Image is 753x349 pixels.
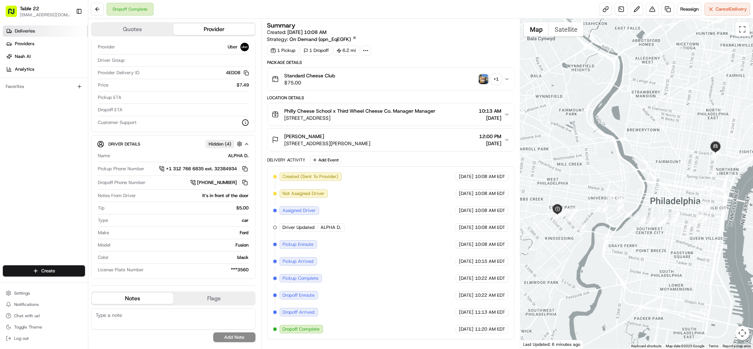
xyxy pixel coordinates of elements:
[98,217,108,224] span: Type
[709,344,718,348] a: Terms
[173,293,255,304] button: Flags
[310,156,341,164] button: Add Event
[159,165,249,173] button: +1 312 766 6835 ext. 32384934
[479,140,501,147] span: [DATE]
[15,28,35,34] span: Deliveries
[657,219,665,227] div: 17
[285,140,371,147] span: [STREET_ADDRESS][PERSON_NAME]
[22,110,57,115] span: [PERSON_NAME]
[666,344,704,348] span: Map data ©2025 Google
[59,110,61,115] span: •
[696,213,704,220] div: 26
[710,169,717,177] div: 30
[716,6,747,12] span: Cancel Delivery
[226,70,249,76] button: 4EDDB
[671,212,679,220] div: 19
[475,207,505,214] span: 10:08 AM EDT
[14,110,20,116] img: 1736555255976-a54dd68f-1ca7-489b-9aae-adbdc363a1c4
[595,204,603,212] div: 9
[290,36,357,43] a: On Demand (opn_EqEGFK)
[197,179,237,186] span: [PHONE_NUMBER]
[701,215,709,223] div: 25
[459,258,473,265] span: [DATE]
[334,46,359,55] div: 6.2 mi
[205,140,244,148] button: Hidden (4)
[62,110,77,115] span: [DATE]
[735,22,749,36] button: Toggle fullscreen view
[671,212,679,220] div: 21
[15,41,34,47] span: Providers
[283,207,316,214] span: Assigned Driver
[92,293,173,304] button: Notes
[680,6,699,12] span: Reassign
[491,74,501,84] div: + 1
[267,22,296,29] h3: Summary
[688,219,696,227] div: 23
[108,141,140,147] span: Driver Details
[98,107,122,113] span: Dropoff ETA
[624,210,632,218] div: 14
[705,3,750,16] button: CancelDelivery
[479,114,501,122] span: [DATE]
[662,214,670,222] div: 18
[112,254,249,261] div: black
[285,79,335,86] span: $75.00
[283,241,314,248] span: Pickup Enroute
[60,159,65,164] div: 💻
[283,292,315,298] span: Dropoff Enroute
[41,268,55,274] span: Create
[479,74,501,84] button: photo_proof_of_pickup image+1
[647,217,655,225] div: 16
[267,157,306,163] div: Delivery Activity
[553,211,561,219] div: 6
[570,207,578,215] div: 8
[459,292,473,298] span: [DATE]
[712,150,719,158] div: 33
[283,258,314,265] span: Pickup Arrived
[267,60,514,65] div: Package Details
[7,67,20,80] img: 1736555255976-a54dd68f-1ca7-489b-9aae-adbdc363a1c4
[704,203,712,211] div: 28
[522,339,545,349] a: Open this area in Google Maps (opens a new window)
[22,129,57,134] span: [PERSON_NAME]
[479,74,489,84] img: photo_proof_of_pickup image
[14,158,54,165] span: Knowledge Base
[709,184,716,191] div: 29
[3,3,73,20] button: Table 22[EMAIL_ADDRESS][DOMAIN_NAME]
[522,339,545,349] img: Google
[111,217,249,224] div: car
[459,275,473,282] span: [DATE]
[3,288,85,298] button: Settings
[237,82,249,88] span: $7.49
[459,190,473,197] span: [DATE]
[7,28,129,40] p: Welcome 👋
[14,302,39,307] span: Notifications
[18,46,116,53] input: Clear
[475,241,505,248] span: 10:08 AM EDT
[459,173,473,180] span: [DATE]
[139,193,249,199] div: It’s in front of the door
[285,107,436,114] span: Philly Cheese School x Third Wheel Cheese Co. Manager Manager
[57,155,116,168] a: 💻API Documentation
[560,209,567,217] div: 7
[98,57,125,64] span: Driver Group
[459,326,473,332] span: [DATE]
[70,175,85,181] span: Pylon
[566,214,573,222] div: 3
[267,36,357,43] div: Strategy:
[267,46,299,55] div: 1 Pickup
[15,53,31,60] span: Nash AI
[671,216,679,224] div: 22
[475,224,505,231] span: 10:08 AM EDT
[524,22,549,36] button: Show street map
[113,242,249,248] div: Fusion
[7,7,21,21] img: Nash
[616,203,624,211] div: 13
[97,138,250,150] button: Driver DetailsHidden (4)
[602,232,610,239] div: 1
[285,114,436,122] span: [STREET_ADDRESS]
[290,36,351,43] span: On Demand (opn_EqEGFK)
[120,70,129,78] button: Start new chat
[300,46,332,55] div: 1 Dropoff
[3,300,85,309] button: Notifications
